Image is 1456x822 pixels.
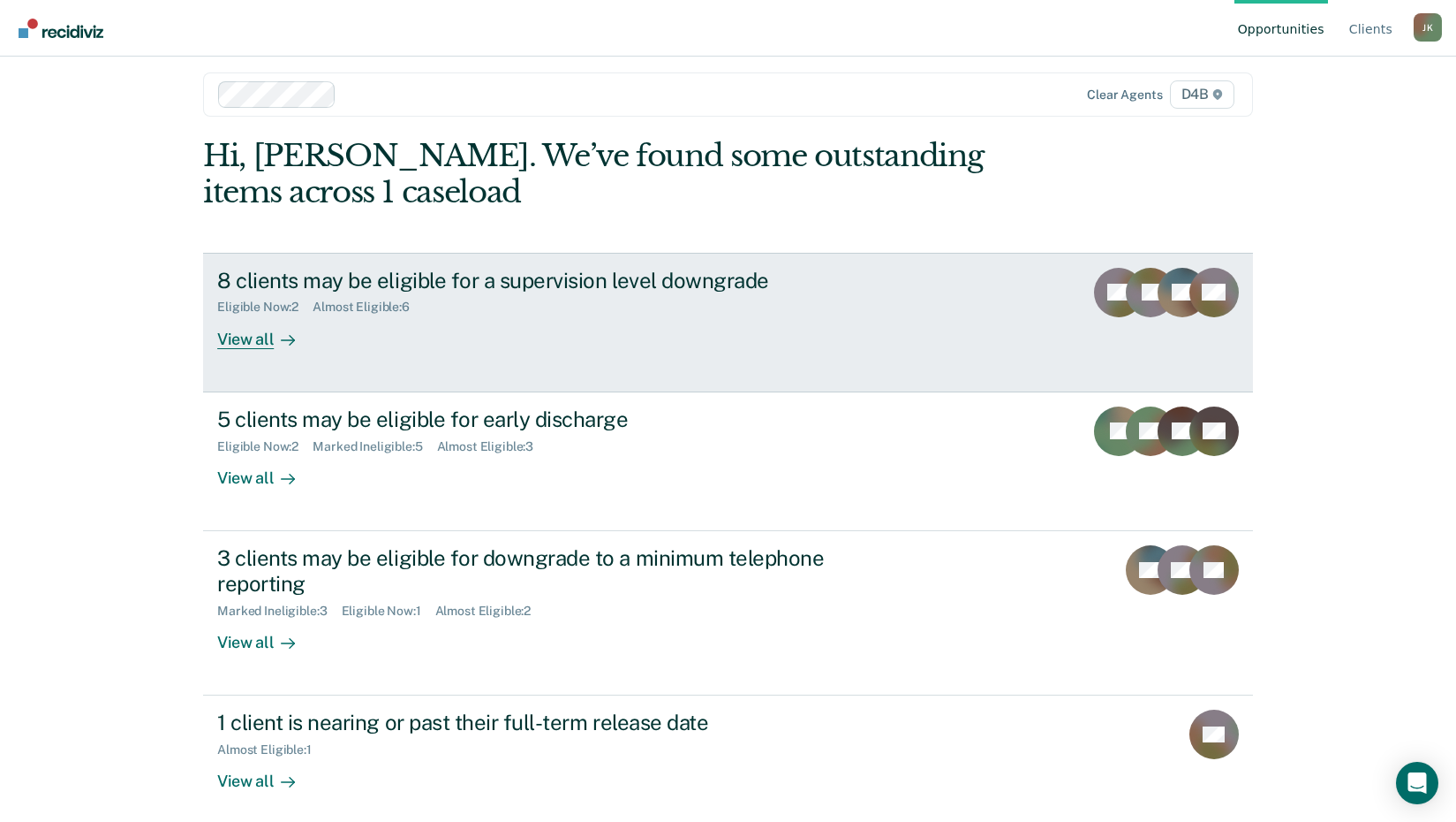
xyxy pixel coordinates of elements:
[1414,13,1442,42] button: Profile dropdown button
[435,604,546,619] div: Almost Eligible : 2
[1087,88,1162,103] div: Clear agents
[203,392,1253,531] a: 5 clients may be eligible for early dischargeEligible Now:2Marked Ineligible:5Almost Eligible:3Vi...
[1170,80,1234,109] span: D4B
[217,710,837,735] div: 1 client is nearing or past their full-term release date
[217,604,341,619] div: Marked Ineligible : 3
[313,300,424,315] div: Almost Eligible : 6
[217,453,316,488] div: View all
[437,439,548,454] div: Almost Eligible : 3
[217,618,316,652] div: View all
[217,439,313,454] div: Eligible Now : 2
[19,19,103,38] img: Recidiviz
[203,253,1253,392] a: 8 clients may be eligible for a supervision level downgradeEligible Now:2Almost Eligible:6View all
[217,545,837,597] div: 3 clients may be eligible for downgrade to a minimum telephone reporting
[313,439,436,454] div: Marked Ineligible : 5
[342,604,435,619] div: Eligible Now : 1
[203,138,1043,210] div: Hi, [PERSON_NAME]. We’ve found some outstanding items across 1 caseload
[203,531,1253,696] a: 3 clients may be eligible for downgrade to a minimum telephone reportingMarked Ineligible:3Eligib...
[1396,762,1438,804] div: Open Intercom Messenger
[217,742,326,757] div: Almost Eligible : 1
[217,300,313,315] div: Eligible Now : 2
[1414,13,1442,42] div: J K
[217,268,837,293] div: 8 clients may be eligible for a supervision level downgrade
[217,407,837,432] div: 5 clients may be eligible for early discharge
[217,757,316,792] div: View all
[217,315,316,349] div: View all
